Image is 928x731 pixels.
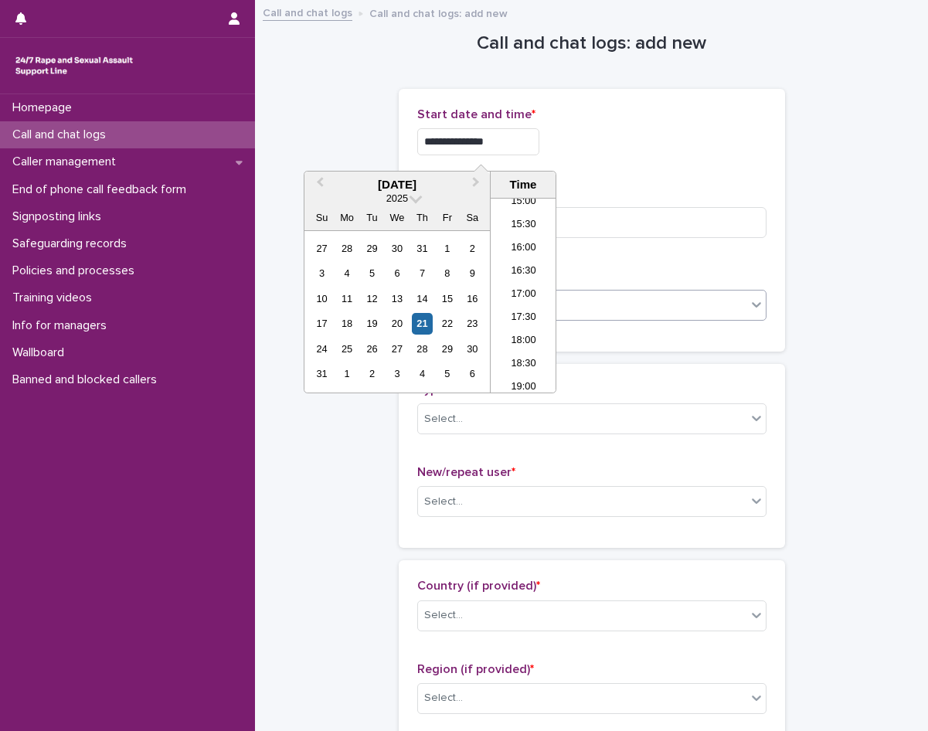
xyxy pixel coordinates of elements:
div: Choose Thursday, August 21st, 2025 [412,313,433,334]
div: Choose Saturday, August 23rd, 2025 [462,313,483,334]
div: Choose Tuesday, August 19th, 2025 [362,313,382,334]
div: Choose Saturday, August 2nd, 2025 [462,238,483,259]
p: Info for managers [6,318,119,333]
div: Time [495,178,552,192]
div: Choose Friday, August 15th, 2025 [437,288,457,309]
div: Choose Thursday, August 28th, 2025 [412,338,433,359]
div: Choose Tuesday, August 26th, 2025 [362,338,382,359]
span: Start date and time [417,108,535,121]
div: Select... [424,411,463,427]
div: Choose Thursday, August 14th, 2025 [412,288,433,309]
div: Su [311,207,332,228]
li: 16:30 [491,260,556,284]
div: Th [412,207,433,228]
div: Select... [424,690,463,706]
p: Policies and processes [6,263,147,278]
p: Signposting links [6,209,114,224]
li: 18:00 [491,330,556,353]
div: Choose Saturday, August 30th, 2025 [462,338,483,359]
div: Choose Friday, August 29th, 2025 [437,338,457,359]
p: Training videos [6,291,104,305]
div: Fr [437,207,457,228]
li: 17:30 [491,307,556,330]
div: Choose Thursday, July 31st, 2025 [412,238,433,259]
div: Choose Wednesday, August 6th, 2025 [386,263,407,284]
div: Choose Tuesday, September 2nd, 2025 [362,363,382,384]
li: 16:00 [491,237,556,260]
a: Call and chat logs [263,3,352,21]
div: Choose Friday, August 8th, 2025 [437,263,457,284]
div: Choose Friday, August 1st, 2025 [437,238,457,259]
p: End of phone call feedback form [6,182,199,197]
div: Choose Monday, August 18th, 2025 [336,313,357,334]
div: We [386,207,407,228]
div: Choose Sunday, July 27th, 2025 [311,238,332,259]
div: Choose Friday, August 22nd, 2025 [437,313,457,334]
div: Choose Friday, September 5th, 2025 [437,363,457,384]
li: 15:00 [491,191,556,214]
button: Next Month [465,173,490,198]
div: Choose Sunday, August 10th, 2025 [311,288,332,309]
div: Choose Saturday, August 16th, 2025 [462,288,483,309]
div: Choose Tuesday, August 12th, 2025 [362,288,382,309]
div: Choose Wednesday, July 30th, 2025 [386,238,407,259]
div: Mo [336,207,357,228]
div: Choose Saturday, September 6th, 2025 [462,363,483,384]
div: Choose Thursday, September 4th, 2025 [412,363,433,384]
li: 15:30 [491,214,556,237]
p: Banned and blocked callers [6,372,169,387]
div: Choose Monday, August 4th, 2025 [336,263,357,284]
div: Select... [424,607,463,624]
div: Choose Sunday, August 17th, 2025 [311,313,332,334]
div: Choose Sunday, August 31st, 2025 [311,363,332,384]
img: rhQMoQhaT3yELyF149Cw [12,50,136,81]
div: Select... [424,494,463,510]
p: Safeguarding records [6,236,139,251]
span: New/repeat user [417,466,515,478]
div: Sa [462,207,483,228]
div: Tu [362,207,382,228]
div: [DATE] [304,178,490,192]
div: Choose Tuesday, August 5th, 2025 [362,263,382,284]
h1: Call and chat logs: add new [399,32,785,55]
p: Call and chat logs: add new [369,4,508,21]
li: 19:00 [491,376,556,399]
div: Choose Monday, July 28th, 2025 [336,238,357,259]
div: Choose Monday, September 1st, 2025 [336,363,357,384]
p: Caller management [6,155,128,169]
div: Choose Wednesday, August 20th, 2025 [386,313,407,334]
span: Region (if provided) [417,663,534,675]
div: month 2025-08 [309,236,484,386]
span: Country (if provided) [417,580,540,592]
p: Call and chat logs [6,127,118,142]
div: Choose Monday, August 25th, 2025 [336,338,357,359]
div: Choose Sunday, August 3rd, 2025 [311,263,332,284]
div: Choose Tuesday, July 29th, 2025 [362,238,382,259]
div: Choose Monday, August 11th, 2025 [336,288,357,309]
li: 17:00 [491,284,556,307]
li: 18:30 [491,353,556,376]
p: Homepage [6,100,84,115]
div: Choose Wednesday, August 27th, 2025 [386,338,407,359]
button: Previous Month [306,173,331,198]
div: Choose Saturday, August 9th, 2025 [462,263,483,284]
div: Choose Thursday, August 7th, 2025 [412,263,433,284]
div: Choose Wednesday, September 3rd, 2025 [386,363,407,384]
div: Choose Sunday, August 24th, 2025 [311,338,332,359]
div: Choose Wednesday, August 13th, 2025 [386,288,407,309]
span: 2025 [386,192,408,204]
p: Wallboard [6,345,76,360]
